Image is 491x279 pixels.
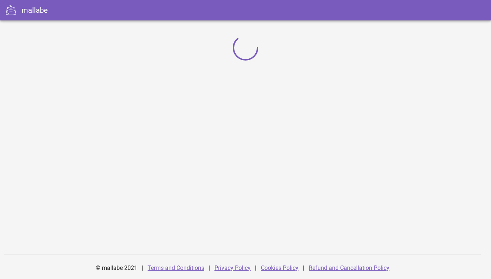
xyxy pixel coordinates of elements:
[309,264,389,271] a: Refund and Cancellation Policy
[261,264,298,271] a: Cookies Policy
[209,259,210,277] div: |
[22,5,48,16] div: mallabe
[148,264,204,271] a: Terms and Conditions
[303,259,304,277] div: |
[214,264,251,271] a: Privacy Policy
[142,259,143,277] div: |
[255,259,256,277] div: |
[91,259,142,277] div: © mallabe 2021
